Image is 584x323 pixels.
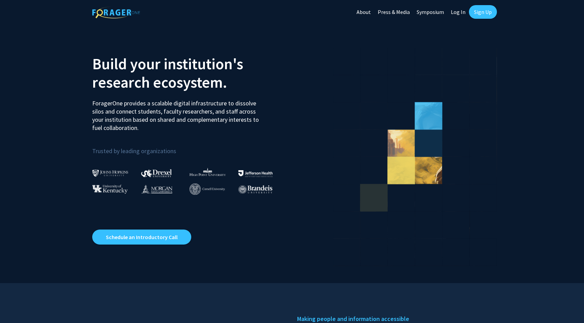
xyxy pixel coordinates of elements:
[141,185,172,193] img: Morgan State University
[92,185,128,194] img: University of Kentucky
[190,168,226,176] img: High Point University
[92,94,264,132] p: ForagerOne provides a scalable digital infrastructure to dissolve silos and connect students, fac...
[469,5,497,19] a: Sign Up
[190,183,225,195] img: Cornell University
[92,6,140,18] img: ForagerOne Logo
[92,137,287,156] p: Trusted by leading organizations
[92,55,287,91] h2: Build your institution's research ecosystem.
[141,169,172,177] img: Drexel University
[238,185,273,194] img: Brandeis University
[238,170,273,177] img: Thomas Jefferson University
[92,170,128,177] img: Johns Hopkins University
[92,230,191,245] a: Opens in a new tab
[5,292,29,318] iframe: Chat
